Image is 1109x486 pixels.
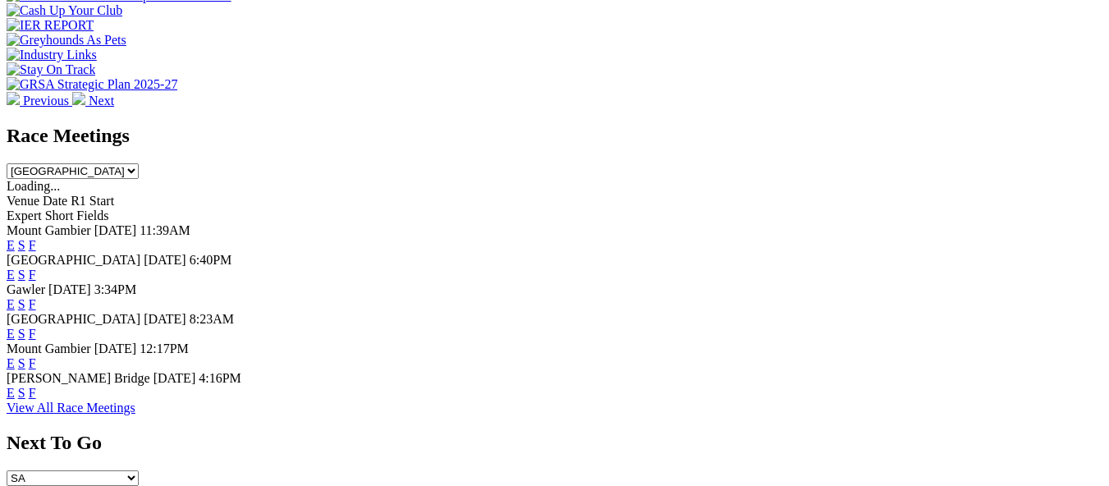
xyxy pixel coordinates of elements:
[29,268,36,282] a: F
[7,62,95,77] img: Stay On Track
[94,223,137,237] span: [DATE]
[94,342,137,355] span: [DATE]
[7,3,122,18] img: Cash Up Your Club
[7,401,135,415] a: View All Race Meetings
[7,432,1102,454] h2: Next To Go
[199,371,241,385] span: 4:16PM
[29,238,36,252] a: F
[7,33,126,48] img: Greyhounds As Pets
[7,268,15,282] a: E
[7,92,20,105] img: chevron-left-pager-white.svg
[190,253,232,267] span: 6:40PM
[29,386,36,400] a: F
[48,282,91,296] span: [DATE]
[7,209,42,222] span: Expert
[18,297,25,311] a: S
[7,327,15,341] a: E
[89,94,114,108] span: Next
[94,282,137,296] span: 3:34PM
[7,386,15,400] a: E
[72,92,85,105] img: chevron-right-pager-white.svg
[18,268,25,282] a: S
[7,371,150,385] span: [PERSON_NAME] Bridge
[7,179,60,193] span: Loading...
[72,94,114,108] a: Next
[18,356,25,370] a: S
[18,327,25,341] a: S
[7,194,39,208] span: Venue
[23,94,69,108] span: Previous
[7,77,177,92] img: GRSA Strategic Plan 2025-27
[18,238,25,252] a: S
[154,371,196,385] span: [DATE]
[7,125,1102,147] h2: Race Meetings
[7,18,94,33] img: IER REPORT
[144,312,186,326] span: [DATE]
[7,48,97,62] img: Industry Links
[7,312,140,326] span: [GEOGRAPHIC_DATA]
[190,312,234,326] span: 8:23AM
[144,253,186,267] span: [DATE]
[29,297,36,311] a: F
[18,386,25,400] a: S
[45,209,74,222] span: Short
[7,342,91,355] span: Mount Gambier
[7,297,15,311] a: E
[43,194,67,208] span: Date
[7,282,45,296] span: Gawler
[7,223,91,237] span: Mount Gambier
[29,356,36,370] a: F
[29,327,36,341] a: F
[7,238,15,252] a: E
[7,253,140,267] span: [GEOGRAPHIC_DATA]
[140,223,190,237] span: 11:39AM
[7,356,15,370] a: E
[7,94,72,108] a: Previous
[71,194,114,208] span: R1 Start
[140,342,189,355] span: 12:17PM
[76,209,108,222] span: Fields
